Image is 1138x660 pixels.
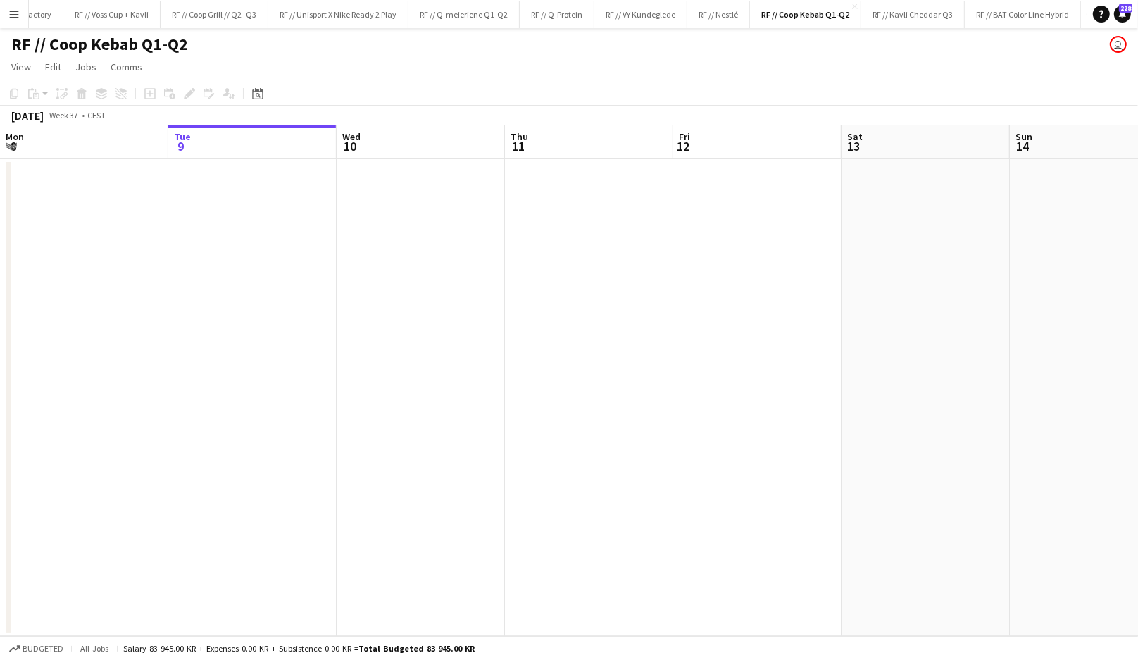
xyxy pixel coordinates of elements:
span: Edit [45,61,61,73]
span: 10 [340,138,361,154]
a: 228 [1114,6,1131,23]
span: 228 [1119,4,1132,13]
button: RF // Coop Kebab Q1-Q2 [750,1,861,28]
span: Fri [679,130,690,143]
app-user-avatar: Alexander Skeppland Hole [1110,36,1127,53]
button: RF // Coop Grill // Q2 -Q3 [161,1,268,28]
button: RF // Kavli Cheddar Q3 [861,1,965,28]
span: 14 [1013,138,1032,154]
span: 9 [172,138,191,154]
span: 8 [4,138,24,154]
button: Budgeted [7,641,65,656]
span: Comms [111,61,142,73]
div: Salary 83 945.00 KR + Expenses 0.00 KR + Subsistence 0.00 KR = [123,643,475,654]
span: 12 [677,138,690,154]
button: RF // Nestlé [687,1,750,28]
button: RF // BAT Color Line Hybrid [965,1,1081,28]
span: Thu [511,130,528,143]
span: Jobs [75,61,96,73]
span: Week 37 [46,110,82,120]
a: Comms [105,58,148,76]
span: Mon [6,130,24,143]
div: [DATE] [11,108,44,123]
span: All jobs [77,643,111,654]
span: 11 [508,138,528,154]
div: CEST [87,110,106,120]
h1: RF // Coop Kebab Q1-Q2 [11,34,188,55]
span: Total Budgeted 83 945.00 KR [358,643,475,654]
span: Budgeted [23,644,63,654]
span: Sun [1015,130,1032,143]
button: RF // Q-Protein [520,1,594,28]
a: Jobs [70,58,102,76]
a: Edit [39,58,67,76]
span: View [11,61,31,73]
span: Tue [174,130,191,143]
span: Wed [342,130,361,143]
span: Sat [847,130,863,143]
button: RF // VY Kundeglede [594,1,687,28]
a: View [6,58,37,76]
span: 13 [845,138,863,154]
button: RF // Voss Cup + Kavli [63,1,161,28]
button: RF // Unisport X Nike Ready 2 Play [268,1,408,28]
button: RF // Q-meieriene Q1-Q2 [408,1,520,28]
